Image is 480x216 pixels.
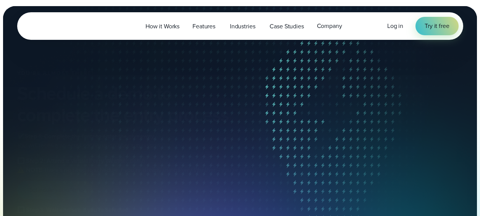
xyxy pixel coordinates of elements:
span: How it Works [145,22,179,31]
a: Try it free [415,17,458,35]
span: Try it free [425,21,449,31]
span: Case Studies [270,22,304,31]
a: How it Works [139,18,186,34]
span: Industries [230,22,255,31]
span: Log in [387,21,403,30]
span: Features [192,22,215,31]
span: Company [317,21,342,31]
a: Case Studies [263,18,310,34]
a: Log in [387,21,403,31]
